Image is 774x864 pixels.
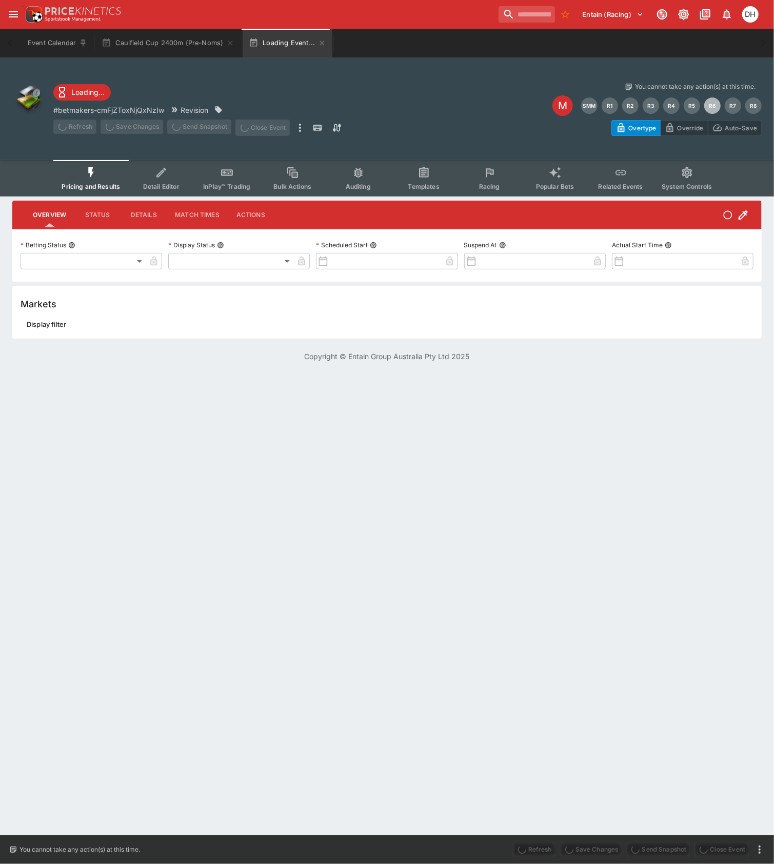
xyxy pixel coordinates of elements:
[718,5,736,24] button: Notifications
[217,242,224,249] button: Display Status
[316,241,368,249] p: Scheduled Start
[581,97,762,114] nav: pagination navigation
[121,203,167,227] button: Details
[611,120,661,136] button: Overtype
[643,97,659,114] button: R3
[273,183,311,190] span: Bulk Actions
[143,183,180,190] span: Detail Editor
[611,120,762,136] div: Start From
[704,97,721,114] button: R6
[653,5,671,24] button: Connected to PK
[674,5,693,24] button: Toggle light/dark mode
[739,3,762,26] button: Daniel Hooper
[23,4,43,25] img: PriceKinetics Logo
[479,183,500,190] span: Racing
[725,123,757,133] p: Auto-Save
[464,241,497,249] p: Suspend At
[753,843,766,856] button: more
[74,203,121,227] button: Status
[599,183,643,190] span: Related Events
[68,242,75,249] button: Betting Status
[19,845,140,854] p: You cannot take any action(s) at this time.
[21,298,56,310] h5: Markets
[370,242,377,249] button: Scheduled Start
[660,120,708,136] button: Override
[167,203,228,227] button: Match Times
[95,29,241,57] button: Caulfield Cup 2400m (Pre-Noms)
[53,160,720,197] div: Event type filters
[677,123,703,133] p: Override
[612,241,663,249] p: Actual Start Time
[708,120,762,136] button: Auto-Save
[745,97,762,114] button: R8
[25,203,74,227] button: Overview
[228,203,274,227] button: Actions
[622,97,639,114] button: R2
[62,183,120,190] span: Pricing and Results
[684,97,700,114] button: R5
[4,5,23,24] button: open drawer
[635,82,756,91] p: You cannot take any action(s) at this time.
[243,29,332,57] button: Loading Event...
[557,6,573,23] button: No Bookmarks
[45,7,121,15] img: PriceKinetics
[552,95,573,116] div: Edit Meeting
[499,242,506,249] button: Suspend At
[663,97,680,114] button: R4
[22,29,93,57] button: Event Calendar
[203,183,250,190] span: InPlay™ Trading
[12,82,45,115] img: other.png
[536,183,574,190] span: Popular Bets
[662,183,712,190] span: System Controls
[602,97,618,114] button: R1
[168,241,215,249] p: Display Status
[346,183,371,190] span: Auditing
[53,105,164,115] p: Copy To Clipboard
[628,123,656,133] p: Overtype
[45,17,101,22] img: Sportsbook Management
[71,87,105,97] p: Loading...
[499,6,555,23] input: search
[696,5,715,24] button: Documentation
[181,105,208,115] p: Revision
[577,6,650,23] button: Select Tenant
[581,97,598,114] button: SMM
[294,120,306,136] button: more
[21,316,72,332] button: Display filter
[725,97,741,114] button: R7
[665,242,672,249] button: Actual Start Time
[742,6,759,23] div: Daniel Hooper
[21,241,66,249] p: Betting Status
[408,183,440,190] span: Templates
